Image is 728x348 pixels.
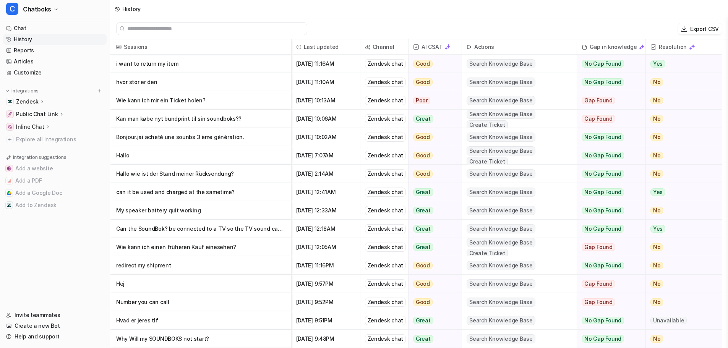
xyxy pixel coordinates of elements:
[650,225,665,233] span: Yes
[650,243,663,251] span: No
[116,330,285,348] p: Why Will my SOUNDBOKS not start?
[365,188,406,197] div: Zendesk chat
[413,152,433,159] span: Good
[577,146,640,165] button: No Gap Found
[467,279,535,288] span: Search Knowledge Base
[467,238,535,247] span: Search Knowledge Base
[8,112,12,117] img: Public Chat Link
[363,39,405,55] span: Channel
[409,91,457,110] button: Poor
[577,275,640,293] button: Gap Found
[650,152,663,159] span: No
[413,97,430,104] span: Poor
[295,73,357,91] span: [DATE] 11:10AM
[409,238,457,256] button: Great
[467,96,535,105] span: Search Knowledge Base
[650,115,663,123] span: No
[650,280,663,288] span: No
[409,165,457,183] button: Good
[467,146,535,155] span: Search Knowledge Base
[365,316,406,325] div: Zendesk chat
[409,256,457,275] button: Good
[646,238,716,256] button: No
[580,39,642,55] div: Gap in knowledge
[413,317,433,324] span: Great
[116,128,285,146] p: Bonjour.jai acheté une sounbs 3 ème génération.
[116,110,285,128] p: Kan man købe nyt bundprint til sin soundboks??
[577,330,640,348] button: No Gap Found
[5,88,10,94] img: expand menu
[365,59,406,68] div: Zendesk chat
[409,183,457,201] button: Great
[413,243,433,251] span: Great
[467,133,535,142] span: Search Knowledge Base
[467,316,535,325] span: Search Knowledge Base
[582,97,615,104] span: Gap Found
[365,114,406,123] div: Zendesk chat
[116,220,285,238] p: Can the SoundBok? be connected to a TV so the TV sound can go through the SoundBoks?
[582,225,624,233] span: No Gap Found
[577,293,640,311] button: Gap Found
[97,88,102,94] img: menu_add.svg
[577,165,640,183] button: No Gap Found
[116,201,285,220] p: My speaker battery quit working
[16,110,58,118] p: Public Chat Link
[116,183,285,201] p: can it be used and charged at the sametime?
[577,238,640,256] button: Gap Found
[122,5,141,13] div: History
[3,175,107,187] button: Add a PDFAdd a PDF
[295,55,357,73] span: [DATE] 11:16AM
[365,261,406,270] div: Zendesk chat
[113,39,288,55] span: Sessions
[650,97,663,104] span: No
[467,157,508,166] span: Create Ticket
[365,243,406,252] div: Zendesk chat
[409,146,457,165] button: Good
[295,311,357,330] span: [DATE] 9:51PM
[467,110,535,119] span: Search Knowledge Base
[116,55,285,73] p: i want to return my item
[582,78,624,86] span: No Gap Found
[3,134,107,145] a: Explore all integrations
[295,183,357,201] span: [DATE] 12:41AM
[409,330,457,348] button: Great
[474,39,494,55] h2: Actions
[13,154,66,161] p: Integration suggestions
[582,243,615,251] span: Gap Found
[295,330,357,348] span: [DATE] 9:48PM
[16,123,44,131] p: Inline Chat
[365,96,406,105] div: Zendesk chat
[3,23,107,34] a: Chat
[467,120,508,129] span: Create Ticket
[365,206,406,215] div: Zendesk chat
[646,256,716,275] button: No
[295,39,357,55] span: Last updated
[295,91,357,110] span: [DATE] 10:13AM
[3,331,107,342] a: Help and support
[650,298,663,306] span: No
[7,191,11,195] img: Add a Google Doc
[8,99,12,104] img: Zendesk
[3,162,107,175] button: Add a websiteAdd a website
[467,206,535,215] span: Search Knowledge Base
[116,256,285,275] p: redirect my shipment
[365,133,406,142] div: Zendesk chat
[409,275,457,293] button: Good
[650,133,663,141] span: No
[650,188,665,196] span: Yes
[577,91,640,110] button: Gap Found
[650,317,687,324] span: Unavailable
[3,34,107,45] a: History
[577,128,640,146] button: No Gap Found
[413,115,433,123] span: Great
[582,280,615,288] span: Gap Found
[650,78,663,86] span: No
[365,334,406,343] div: Zendesk chat
[116,311,285,330] p: Hvad er jeres tlf
[365,78,406,87] div: Zendesk chat
[295,165,357,183] span: [DATE] 2:14AM
[295,110,357,128] span: [DATE] 10:06AM
[690,25,719,33] p: Export CSV
[413,335,433,343] span: Great
[8,125,12,129] img: Inline Chat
